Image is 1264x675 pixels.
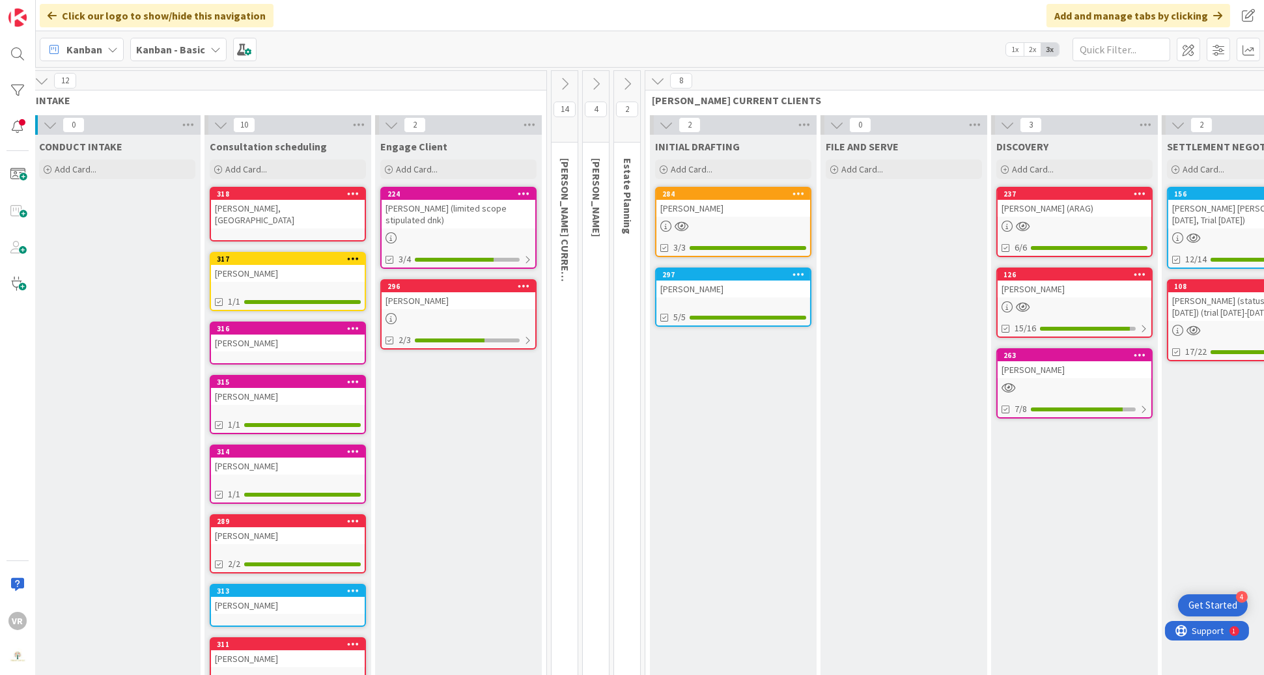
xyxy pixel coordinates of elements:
[63,117,85,133] span: 0
[670,73,692,89] span: 8
[998,200,1151,217] div: [PERSON_NAME] (ARAG)
[380,187,537,269] a: 224[PERSON_NAME] (limited scope stipulated dnk)3/4
[399,253,411,266] span: 3/4
[656,269,810,281] div: 297
[382,200,535,228] div: [PERSON_NAME] (limited scope stipulated dnk)
[656,281,810,297] div: [PERSON_NAME]
[1024,43,1041,56] span: 2x
[211,253,365,265] div: 317
[826,140,899,153] span: FILE AND SERVE
[211,200,365,228] div: [PERSON_NAME], [GEOGRAPHIC_DATA]
[1004,351,1151,360] div: 263
[382,292,535,309] div: [PERSON_NAME]
[217,586,365,596] div: 313
[1185,345,1207,359] span: 17/22
[217,189,365,199] div: 318
[996,268,1153,338] a: 126[PERSON_NAME]15/16
[1188,599,1237,612] div: Get Started
[382,281,535,292] div: 296
[210,584,366,627] a: 313[PERSON_NAME]
[210,187,366,241] a: 318[PERSON_NAME], [GEOGRAPHIC_DATA]
[211,639,365,667] div: 311[PERSON_NAME]
[40,4,274,27] div: Click our logo to show/hide this navigation
[136,43,205,56] b: Kanban - Basic
[655,268,811,327] a: 297[PERSON_NAME]5/5
[1004,189,1151,199] div: 237
[1190,117,1213,133] span: 2
[585,102,607,117] span: 4
[217,447,365,456] div: 314
[54,73,76,89] span: 12
[590,158,603,237] span: KRISTI PROBATE
[380,279,537,350] a: 296[PERSON_NAME]2/3
[1012,163,1054,175] span: Add Card...
[8,648,27,667] img: avatar
[998,188,1151,200] div: 237
[211,335,365,351] div: [PERSON_NAME]
[217,378,365,387] div: 315
[211,458,365,475] div: [PERSON_NAME]
[380,140,447,153] span: Engage Client
[217,640,365,649] div: 311
[656,200,810,217] div: [PERSON_NAME]
[996,187,1153,257] a: 237[PERSON_NAME] (ARAG)6/6
[1236,591,1248,603] div: 4
[225,163,267,175] span: Add Card...
[36,94,530,107] span: INTAKE
[211,323,365,335] div: 316
[998,281,1151,297] div: [PERSON_NAME]
[211,639,365,650] div: 311
[1015,322,1036,335] span: 15/16
[210,375,366,434] a: 315[PERSON_NAME]1/1
[656,188,810,200] div: 284
[404,117,426,133] span: 2
[210,322,366,365] a: 316[PERSON_NAME]
[228,295,240,309] span: 1/1
[679,117,701,133] span: 2
[211,188,365,228] div: 318[PERSON_NAME], [GEOGRAPHIC_DATA]
[1004,270,1151,279] div: 126
[382,281,535,309] div: 296[PERSON_NAME]
[387,282,535,291] div: 296
[8,8,27,27] img: Visit kanbanzone.com
[998,188,1151,217] div: 237[PERSON_NAME] (ARAG)
[396,163,438,175] span: Add Card...
[671,163,712,175] span: Add Card...
[211,516,365,527] div: 289
[673,310,686,324] span: 5/5
[210,445,366,504] a: 314[PERSON_NAME]1/1
[399,333,411,347] span: 2/3
[211,265,365,282] div: [PERSON_NAME]
[1046,4,1230,27] div: Add and manage tabs by clicking
[211,376,365,388] div: 315
[27,2,59,18] span: Support
[1185,253,1207,266] span: 12/14
[559,158,572,327] span: KRISTI CURRENT CLIENTS
[211,376,365,405] div: 315[PERSON_NAME]
[998,361,1151,378] div: [PERSON_NAME]
[233,117,255,133] span: 10
[211,388,365,405] div: [PERSON_NAME]
[1178,594,1248,616] div: Open Get Started checklist, remaining modules: 4
[996,140,1048,153] span: DISCOVERY
[616,102,638,117] span: 2
[841,163,883,175] span: Add Card...
[662,189,810,199] div: 284
[8,612,27,630] div: VR
[662,270,810,279] div: 297
[211,188,365,200] div: 318
[211,516,365,544] div: 289[PERSON_NAME]
[1041,43,1059,56] span: 3x
[66,42,102,57] span: Kanban
[382,188,535,228] div: 224[PERSON_NAME] (limited scope stipulated dnk)
[211,597,365,614] div: [PERSON_NAME]
[55,163,96,175] span: Add Card...
[68,5,71,16] div: 1
[1073,38,1170,61] input: Quick Filter...
[1020,117,1042,133] span: 3
[656,269,810,297] div: 297[PERSON_NAME]
[1015,241,1027,255] span: 6/6
[1006,43,1024,56] span: 1x
[996,348,1153,419] a: 263[PERSON_NAME]7/8
[998,269,1151,281] div: 126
